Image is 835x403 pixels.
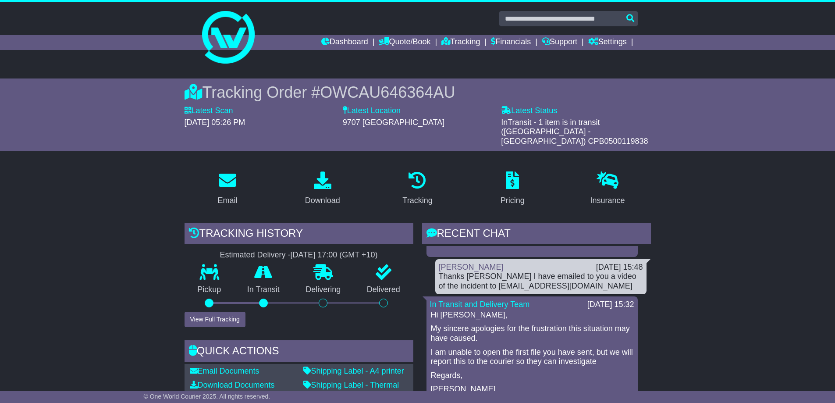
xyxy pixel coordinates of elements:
div: Tracking history [185,223,413,246]
div: Estimated Delivery - [185,250,413,260]
a: Tracking [397,168,438,210]
p: My sincere apologies for the frustration this situation may have caused. [431,324,633,343]
label: Latest Location [343,106,401,116]
a: Email Documents [190,367,259,375]
a: Shipping Label - A4 printer [303,367,404,375]
p: I am unable to open the first file you have sent, but we will report this to the courier so they ... [431,348,633,367]
a: In Transit and Delivery Team [430,300,530,309]
p: Pickup [185,285,235,295]
a: Quote/Book [379,35,430,50]
a: [PERSON_NAME] [439,263,504,271]
a: Financials [491,35,531,50]
p: In Transit [234,285,293,295]
p: Hi [PERSON_NAME], [431,310,633,320]
div: Quick Actions [185,340,413,364]
div: Download [305,195,340,207]
a: Insurance [585,168,631,210]
label: Latest Status [501,106,557,116]
a: Tracking [441,35,480,50]
a: Dashboard [321,35,368,50]
div: Pricing [501,195,525,207]
button: View Full Tracking [185,312,245,327]
a: Pricing [495,168,530,210]
span: 9707 [GEOGRAPHIC_DATA] [343,118,444,127]
a: Download [299,168,346,210]
div: RECENT CHAT [422,223,651,246]
span: OWCAU646364AU [320,83,455,101]
a: Email [212,168,243,210]
a: Shipping Label - Thermal printer [303,381,399,399]
div: Email [217,195,237,207]
a: Settings [588,35,627,50]
span: [DATE] 05:26 PM [185,118,245,127]
div: Thanks [PERSON_NAME] I have emailed to you a video of the incident to [EMAIL_ADDRESS][DOMAIN_NAME] [439,272,643,291]
p: Delivering [293,285,354,295]
span: InTransit - 1 item is in transit ([GEOGRAPHIC_DATA] - [GEOGRAPHIC_DATA]) CPB0500119838 [501,118,648,146]
div: [DATE] 15:32 [587,300,634,310]
p: [PERSON_NAME] [431,385,633,394]
label: Latest Scan [185,106,233,116]
div: Insurance [590,195,625,207]
div: Tracking [402,195,432,207]
p: Regards, [431,371,633,381]
div: Tracking Order # [185,83,651,102]
a: Support [542,35,577,50]
span: © One World Courier 2025. All rights reserved. [144,393,270,400]
div: [DATE] 17:00 (GMT +10) [291,250,378,260]
p: Delivered [354,285,413,295]
div: [DATE] 15:48 [596,263,643,272]
a: Download Documents [190,381,275,389]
